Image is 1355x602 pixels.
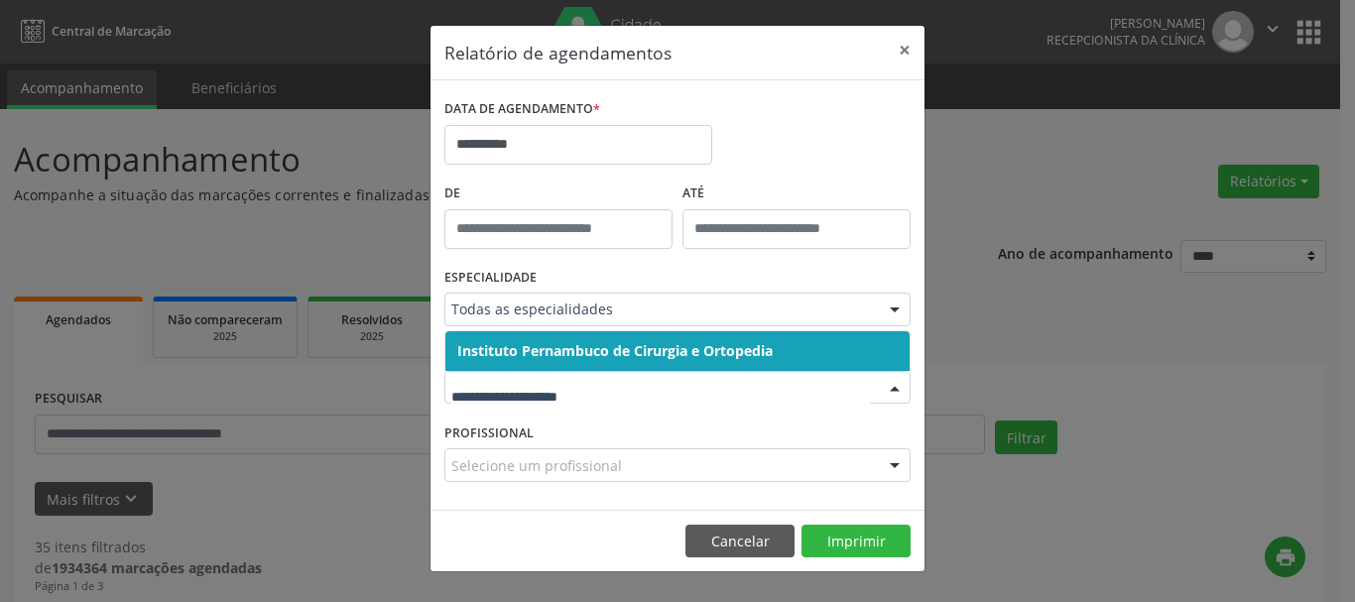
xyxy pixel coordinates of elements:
label: ESPECIALIDADE [444,263,537,294]
button: Imprimir [801,525,911,558]
span: Todas as especialidades [451,300,870,319]
span: Selecione um profissional [451,455,622,476]
label: DATA DE AGENDAMENTO [444,94,600,125]
button: Cancelar [685,525,795,558]
label: PROFISSIONAL [444,418,534,448]
button: Close [885,26,924,74]
label: De [444,179,673,209]
h5: Relatório de agendamentos [444,40,672,65]
label: ATÉ [682,179,911,209]
span: Instituto Pernambuco de Cirurgia e Ortopedia [457,341,773,360]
